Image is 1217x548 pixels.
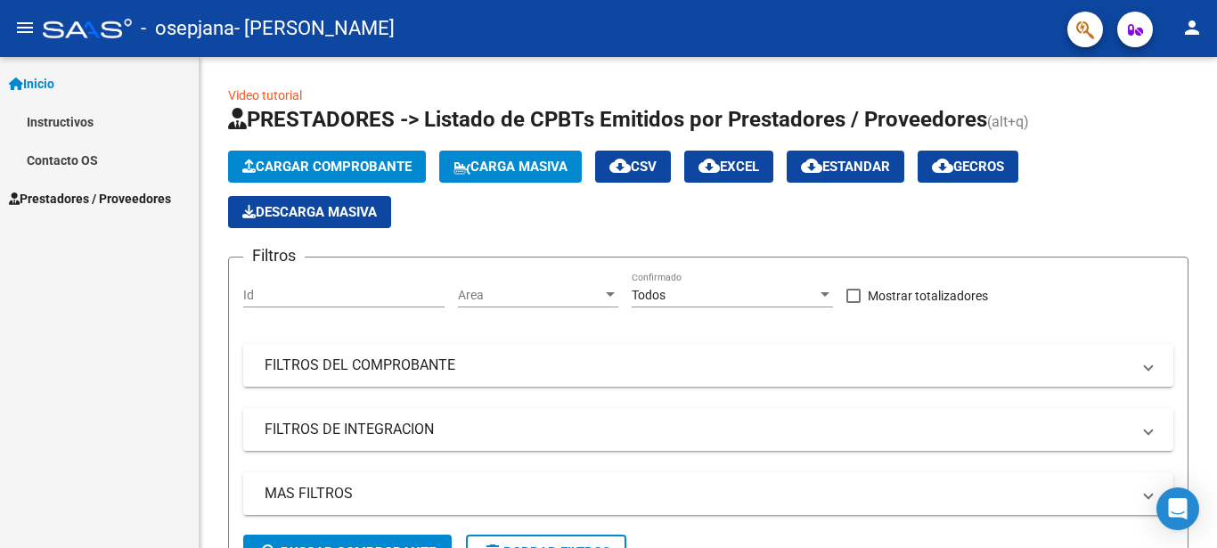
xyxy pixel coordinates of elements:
[243,472,1173,515] mat-expansion-panel-header: MAS FILTROS
[243,408,1173,451] mat-expansion-panel-header: FILTROS DE INTEGRACION
[932,159,1004,175] span: Gecros
[243,344,1173,387] mat-expansion-panel-header: FILTROS DEL COMPROBANTE
[242,204,377,220] span: Descarga Masiva
[242,159,412,175] span: Cargar Comprobante
[265,484,1131,503] mat-panel-title: MAS FILTROS
[265,356,1131,375] mat-panel-title: FILTROS DEL COMPROBANTE
[787,151,904,183] button: Estandar
[458,288,602,303] span: Area
[453,159,568,175] span: Carga Masiva
[9,189,171,209] span: Prestadores / Proveedores
[14,17,36,38] mat-icon: menu
[228,196,391,228] app-download-masive: Descarga masiva de comprobantes (adjuntos)
[868,285,988,307] span: Mostrar totalizadores
[801,159,890,175] span: Estandar
[1181,17,1203,38] mat-icon: person
[234,9,395,48] span: - [PERSON_NAME]
[609,155,631,176] mat-icon: cloud_download
[698,159,759,175] span: EXCEL
[801,155,822,176] mat-icon: cloud_download
[228,107,987,132] span: PRESTADORES -> Listado de CPBTs Emitidos por Prestadores / Proveedores
[595,151,671,183] button: CSV
[1156,487,1199,530] div: Open Intercom Messenger
[632,288,666,302] span: Todos
[684,151,773,183] button: EXCEL
[228,151,426,183] button: Cargar Comprobante
[918,151,1018,183] button: Gecros
[228,88,302,102] a: Video tutorial
[228,196,391,228] button: Descarga Masiva
[265,420,1131,439] mat-panel-title: FILTROS DE INTEGRACION
[932,155,953,176] mat-icon: cloud_download
[141,9,234,48] span: - osepjana
[243,243,305,268] h3: Filtros
[987,113,1029,130] span: (alt+q)
[9,74,54,94] span: Inicio
[609,159,657,175] span: CSV
[439,151,582,183] button: Carga Masiva
[698,155,720,176] mat-icon: cloud_download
